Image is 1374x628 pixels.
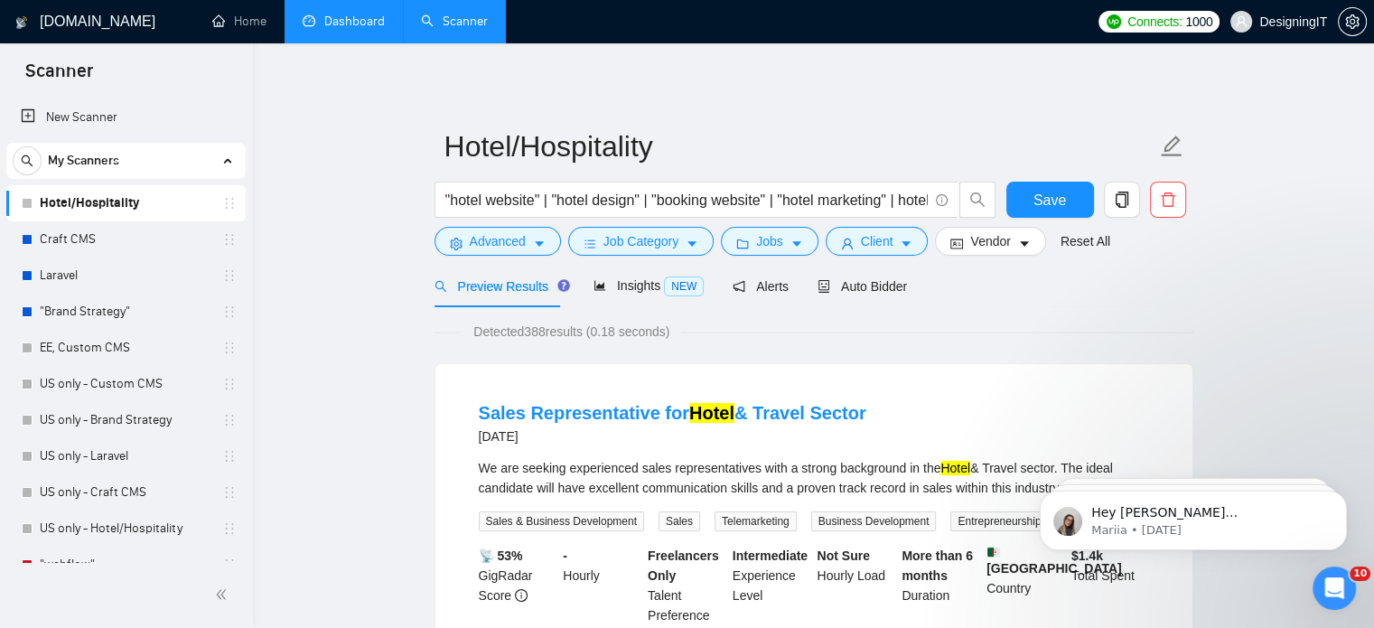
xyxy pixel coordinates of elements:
div: Duration [898,546,983,625]
span: Business Development [811,511,937,531]
span: holder [222,196,237,211]
span: idcard [950,237,963,250]
span: Entrepreneurship [950,511,1048,531]
span: Jobs [756,231,783,251]
span: Job Category [603,231,678,251]
button: delete [1150,182,1186,218]
span: Vendor [970,231,1010,251]
span: Scanner [11,58,107,96]
span: holder [222,341,237,355]
div: We are seeking experienced sales representatives with a strong background in the & Travel sector.... [479,458,1149,498]
span: Connects: [1127,12,1182,32]
span: holder [222,232,237,247]
a: Laravel [40,258,211,294]
a: Hotel/Hospitality [40,185,211,221]
a: EE, Custom CMS [40,330,211,366]
div: Hourly Load [814,546,899,625]
span: holder [222,305,237,319]
button: copy [1104,182,1140,218]
b: More than 6 months [902,548,973,583]
span: search [960,192,995,208]
span: Telemarketing [715,511,797,531]
span: Client [861,231,893,251]
span: holder [222,413,237,427]
span: holder [222,558,237,572]
a: dashboardDashboard [303,14,385,29]
b: - [563,548,567,563]
a: US only - Craft CMS [40,474,211,511]
a: Reset All [1061,231,1110,251]
button: search [959,182,995,218]
a: "Brand Strategy" [40,294,211,330]
div: [DATE] [479,426,866,447]
span: 1000 [1185,12,1212,32]
b: 📡 53% [479,548,523,563]
a: Sales Representative forHotel& Travel Sector [479,403,866,423]
span: NEW [664,277,704,296]
a: US only - Custom CMS [40,366,211,402]
span: search [435,280,447,293]
img: upwork-logo.png [1107,14,1121,29]
button: Save [1006,182,1094,218]
iframe: Intercom live chat [1313,567,1356,610]
span: copy [1105,192,1139,208]
span: user [841,237,854,250]
li: New Scanner [6,99,246,136]
iframe: Intercom notifications message [1013,453,1374,579]
span: Alerts [733,279,789,294]
span: double-left [215,586,233,604]
span: Detected 388 results (0.18 seconds) [461,322,682,342]
span: setting [450,237,463,250]
span: info-circle [515,589,528,602]
span: Auto Bidder [818,279,907,294]
a: setting [1338,14,1367,29]
span: bars [584,237,596,250]
a: "webflow" [40,547,211,583]
span: setting [1339,14,1366,29]
button: search [13,146,42,175]
a: US only - Hotel/Hospitality [40,511,211,547]
div: Tooltip anchor [556,277,572,294]
span: Sales & Business Development [479,511,644,531]
mark: Hotel [940,461,970,475]
span: caret-down [900,237,912,250]
span: holder [222,268,237,283]
div: Total Spent [1068,546,1153,625]
button: idcardVendorcaret-down [935,227,1045,256]
span: holder [222,449,237,464]
a: US only - Laravel [40,438,211,474]
span: caret-down [686,237,698,250]
span: My Scanners [48,143,119,179]
span: robot [818,280,830,293]
span: Hey [PERSON_NAME][EMAIL_ADDRESS][PERSON_NAME][DOMAIN_NAME], Looks like your Upwork agency Designi... [79,52,305,318]
div: Talent Preference [644,546,729,625]
span: edit [1160,135,1183,158]
b: Freelancers Only [648,548,719,583]
b: [GEOGRAPHIC_DATA] [986,546,1122,576]
input: Scanner name... [444,124,1156,169]
a: US only - Brand Strategy [40,402,211,438]
span: delete [1151,192,1185,208]
div: Hourly [559,546,644,625]
a: New Scanner [21,99,231,136]
span: holder [222,377,237,391]
span: area-chart [594,279,606,292]
span: user [1235,15,1248,28]
span: Save [1033,189,1066,211]
span: caret-down [790,237,803,250]
p: Message from Mariia, sent 4w ago [79,70,312,86]
b: Intermediate [733,548,808,563]
span: caret-down [1018,237,1031,250]
span: holder [222,521,237,536]
a: searchScanner [421,14,488,29]
span: Sales [659,511,700,531]
button: folderJobscaret-down [721,227,818,256]
b: Not Sure [818,548,870,563]
span: notification [733,280,745,293]
button: settingAdvancedcaret-down [435,227,561,256]
mark: Hotel [689,403,734,423]
span: caret-down [533,237,546,250]
button: barsJob Categorycaret-down [568,227,714,256]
